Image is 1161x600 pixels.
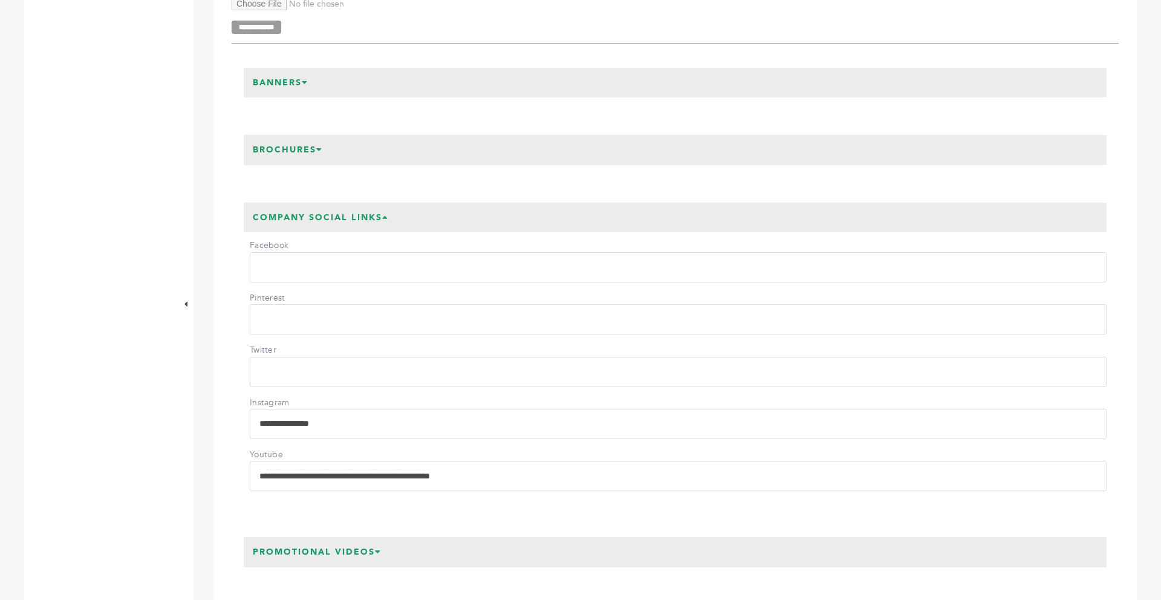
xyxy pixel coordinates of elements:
h3: Promotional Videos [244,537,391,567]
label: Youtube [250,449,334,461]
label: Pinterest [250,292,334,304]
h3: Banners [244,68,317,98]
h3: Company Social Links [244,203,398,233]
label: Instagram [250,397,334,409]
h3: Brochures [244,135,332,165]
label: Twitter [250,344,334,356]
label: Facebook [250,240,334,252]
